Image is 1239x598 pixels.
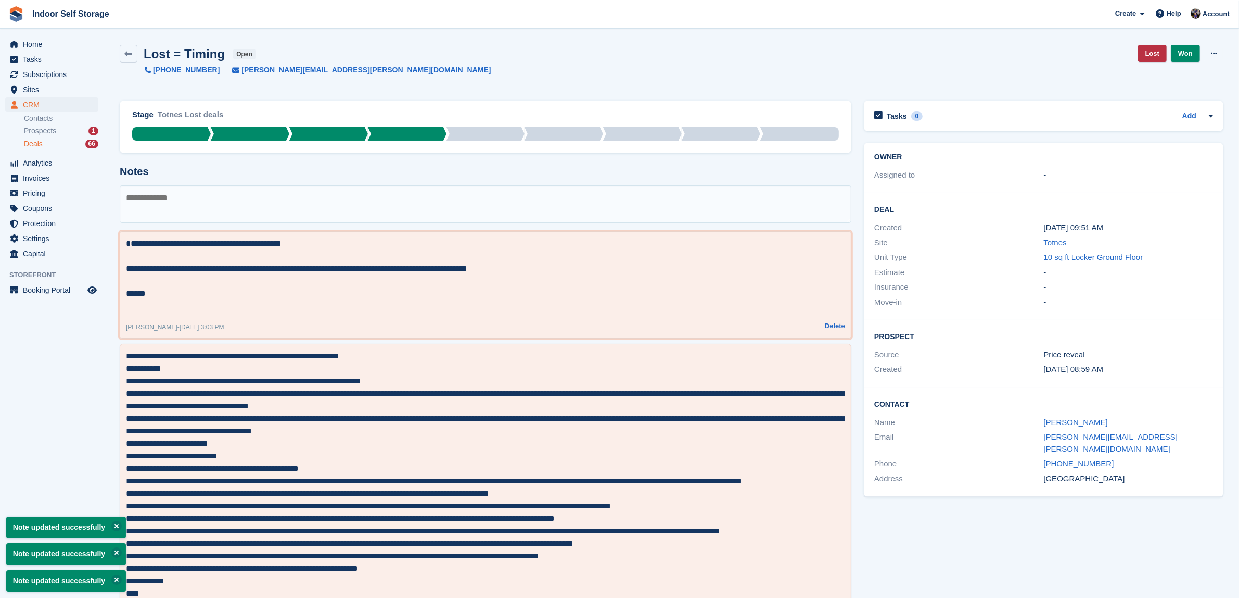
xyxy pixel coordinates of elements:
span: [PERSON_NAME][EMAIL_ADDRESS][PERSON_NAME][DOMAIN_NAME] [241,65,491,76]
span: Storefront [9,270,104,280]
h2: Contact [874,398,1213,409]
a: [PERSON_NAME][EMAIL_ADDRESS][PERSON_NAME][DOMAIN_NAME] [220,65,491,76]
span: Pricing [23,186,85,201]
a: Totnes [1044,238,1067,247]
a: menu [5,231,98,246]
a: Won [1171,45,1200,62]
a: [PHONE_NUMBER] [145,65,220,76]
a: menu [5,246,98,261]
span: Coupons [23,201,85,216]
div: - [126,322,224,332]
p: Note updated successfully [6,570,126,592]
div: [GEOGRAPHIC_DATA] [1044,473,1214,485]
a: Delete [825,321,845,333]
div: Unit Type [874,252,1044,264]
span: Prospects [24,126,56,136]
a: menu [5,171,98,185]
div: Created [874,222,1044,234]
h2: Deal [874,204,1213,214]
h2: Tasks [887,111,907,121]
a: menu [5,82,98,97]
a: 10 sq ft Locker Ground Floor [1044,253,1143,261]
div: Stage [132,109,154,121]
span: Deals [24,139,43,149]
span: Analytics [23,156,85,170]
p: Note updated successfully [6,543,126,565]
div: Name [874,417,1044,429]
h2: Notes [120,166,851,178]
a: menu [5,52,98,67]
span: Booking Portal [23,283,85,297]
a: menu [5,283,98,297]
span: Help [1167,8,1181,19]
img: Sandra Pomeroy [1191,8,1201,19]
div: - [1044,169,1214,181]
div: Price reveal [1044,349,1214,361]
a: menu [5,201,98,216]
h2: Prospect [874,331,1213,341]
div: Phone [874,458,1044,470]
span: [PERSON_NAME] [126,323,177,331]
a: [PERSON_NAME] [1044,418,1108,427]
div: 1 [88,127,98,135]
a: menu [5,67,98,82]
span: CRM [23,97,85,112]
span: Subscriptions [23,67,85,82]
div: [DATE] 09:51 AM [1044,222,1214,234]
a: Indoor Self Storage [28,5,113,22]
span: [PHONE_NUMBER] [153,65,220,76]
a: Contacts [24,114,98,123]
p: Note updated successfully [6,517,126,538]
h2: Lost = Timing [144,47,225,61]
div: Source [874,349,1044,361]
div: Assigned to [874,169,1044,181]
div: [DATE] 08:59 AM [1044,364,1214,376]
a: menu [5,216,98,231]
span: Tasks [23,52,85,67]
span: open [233,49,256,59]
span: Settings [23,231,85,246]
div: Email [874,431,1044,455]
a: Preview store [86,284,98,296]
a: [PERSON_NAME][EMAIL_ADDRESS][PERSON_NAME][DOMAIN_NAME] [1044,432,1178,453]
span: Invoices [23,171,85,185]
a: menu [5,97,98,112]
div: - [1044,281,1214,293]
div: Created [874,364,1044,376]
span: Protection [23,216,85,231]
a: Lost [1138,45,1167,62]
span: Create [1115,8,1136,19]
img: stora-icon-8386f47178a22dfd0bd8f6a31ec36ba5ce8667c1dd55bd0f319d3a0aa187defe.svg [8,6,24,22]
a: Deals 66 [24,139,98,150]
span: Home [23,37,85,52]
div: - [1044,267,1214,279]
a: Prospects 1 [24,126,98,136]
div: Site [874,237,1044,249]
div: Estimate [874,267,1044,279]
div: Address [874,473,1044,485]
a: menu [5,186,98,201]
div: - [1044,296,1214,308]
button: Delete [825,321,845,331]
div: 66 [85,140,98,148]
div: Move-in [874,296,1044,308]
a: Add [1182,110,1196,122]
div: Insurance [874,281,1044,293]
a: menu [5,37,98,52]
span: Capital [23,246,85,261]
div: 0 [911,111,923,121]
div: Totnes Lost deals [158,109,223,127]
a: [PHONE_NUMBER] [1044,459,1114,468]
h2: Owner [874,153,1213,161]
span: Sites [23,82,85,97]
span: Account [1203,9,1230,19]
a: menu [5,156,98,170]
span: [DATE] 3:03 PM [180,323,224,331]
